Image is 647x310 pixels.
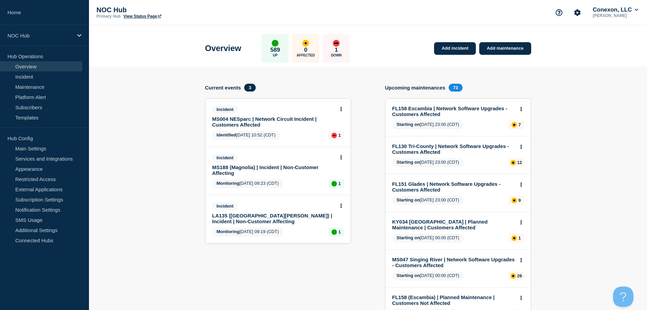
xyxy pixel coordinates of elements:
p: NOC Hub [7,33,73,38]
h4: Current events [205,85,241,91]
p: 1 [335,47,338,53]
span: Starting on [397,273,420,278]
a: FL158 (Escambia) | Planned Maintenance | Customers Not Affected [392,294,515,306]
p: Affected [297,53,315,57]
a: FL130 Tri-County | Network Software Upgrades - Customers Affected [392,143,515,155]
span: [DATE] 23:00 (CDT) [392,196,464,205]
span: [DATE] 09:23 (CDT) [212,179,283,188]
a: KY034 [GEOGRAPHIC_DATA] | Planned Maintenance | Customers Affected [392,219,515,230]
div: up [331,229,337,235]
span: Incident [212,154,238,162]
div: down [331,133,337,138]
a: MS004 NESparc | Network Circuit Incident | Customers Affected [212,116,335,128]
p: 12 [517,160,522,165]
span: Identified [217,132,236,137]
div: down [333,40,340,47]
div: affected [510,273,516,279]
span: [DATE] 09:19 (CDT) [212,228,283,236]
span: [DATE] 23:00 (CDT) [392,158,464,167]
p: 7 [518,122,521,127]
div: affected [511,198,517,203]
p: 26 [517,273,522,278]
p: 0 [304,47,307,53]
div: up [331,181,337,186]
a: Add incident [434,42,476,55]
a: Add maintenance [479,42,531,55]
button: Support [552,5,566,20]
button: Account settings [570,5,585,20]
p: Down [331,53,342,57]
span: Starting on [397,197,420,202]
iframe: Help Scout Beacon - Open [613,287,633,307]
a: FL151 Glades | Network Software Upgrades - Customers Affected [392,181,515,193]
span: Incident [212,105,238,113]
a: MS188 (Magnolia) | Incident | Non-Customer Affecting [212,164,335,176]
p: 1 [338,133,341,138]
div: affected [511,235,517,241]
a: LA135 ([GEOGRAPHIC_DATA][PERSON_NAME]) | Incident | Non-Customer Affecting [212,213,335,224]
a: View Status Page [123,14,161,19]
div: affected [302,40,309,47]
span: [DATE] 00:00 (CDT) [392,272,464,280]
button: Conexon, LLC [591,6,640,13]
p: Primary Hub [96,14,121,19]
span: 3 [244,84,255,92]
a: FL158 Escambia | Network Software Upgrades - Customers Affected [392,105,515,117]
h4: Upcoming maintenances [385,85,446,91]
div: up [272,40,278,47]
div: affected [510,160,516,165]
p: 1 [518,235,521,241]
span: Monitoring [217,229,239,234]
span: [DATE] 23:00 (CDT) [392,120,464,129]
p: NOC Hub [96,6,232,14]
span: Starting on [397,160,420,165]
p: 1 [338,181,341,186]
span: Monitoring [217,181,239,186]
span: [DATE] 10:52 (CDT) [212,131,280,140]
p: 589 [270,47,280,53]
span: Starting on [397,122,420,127]
div: affected [511,122,517,128]
span: 73 [449,84,462,92]
span: Incident [212,202,238,210]
span: Starting on [397,235,420,240]
p: 9 [518,198,521,203]
a: MS047 Singing River | Network Software Upgrades - Customers Affected [392,257,515,268]
span: [DATE] 00:00 (CDT) [392,234,464,243]
p: [PERSON_NAME] [591,13,640,18]
p: Up [273,53,277,57]
h1: Overview [205,44,241,53]
p: 1 [338,229,341,234]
